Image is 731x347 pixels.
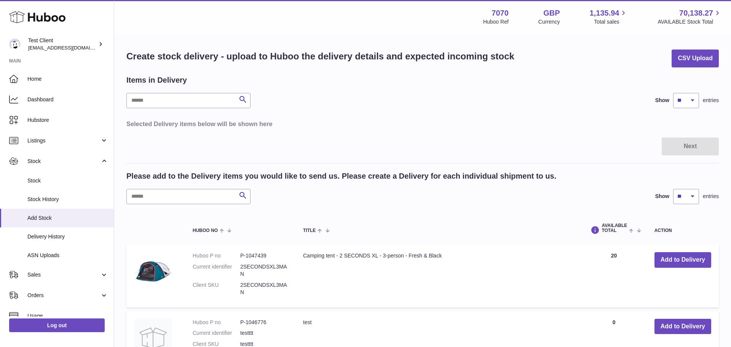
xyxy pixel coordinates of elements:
[193,281,240,296] dt: Client SKU
[126,50,514,62] h1: Create stock delivery - upload to Huboo the delivery details and expected incoming stock
[193,252,240,259] dt: Huboo P no
[483,18,509,26] div: Huboo Ref
[27,271,100,278] span: Sales
[594,18,628,26] span: Total sales
[126,120,719,128] h3: Selected Delivery items below will be shown here
[193,319,240,326] dt: Huboo P no
[27,312,108,320] span: Usage
[126,171,556,181] h2: Please add to the Delivery items you would like to send us. Please create a Delivery for each ind...
[28,37,97,51] div: Test Client
[658,8,722,26] a: 70,138.27 AVAILABLE Stock Total
[27,233,108,240] span: Delivery History
[134,252,172,290] img: Camping tent - 2 SECONDS XL - 3-person - Fresh & Black
[590,8,619,18] span: 1,135.94
[655,193,669,200] label: Show
[193,228,218,233] span: Huboo no
[679,8,713,18] span: 70,138.27
[492,8,509,18] strong: 7070
[655,97,669,104] label: Show
[581,245,646,307] td: 20
[126,75,187,85] h2: Items in Delivery
[303,228,316,233] span: Title
[240,263,288,278] dd: 2SECONDSXL3MAN
[27,196,108,203] span: Stock History
[240,319,288,326] dd: P-1046776
[654,228,711,233] div: Action
[193,329,240,337] dt: Current identifier
[27,177,108,184] span: Stock
[672,50,719,67] button: CSV Upload
[654,252,711,268] button: Add to Delivery
[538,18,560,26] div: Currency
[27,96,108,103] span: Dashboard
[28,45,112,51] span: [EMAIL_ADDRESS][DOMAIN_NAME]
[240,281,288,296] dd: 2SECONDSXL3MAN
[193,263,240,278] dt: Current identifier
[658,18,722,26] span: AVAILABLE Stock Total
[27,252,108,259] span: ASN Uploads
[9,318,105,332] a: Log out
[590,8,628,26] a: 1,135.94 Total sales
[27,292,100,299] span: Orders
[602,223,627,233] span: AVAILABLE Total
[240,252,288,259] dd: P-1047439
[295,245,581,307] td: Camping tent - 2 SECONDS XL - 3-person - Fresh & Black
[27,137,100,144] span: Listings
[543,8,560,18] strong: GBP
[703,97,719,104] span: entries
[654,319,711,334] button: Add to Delivery
[240,329,288,337] dd: testttt
[27,158,100,165] span: Stock
[703,193,719,200] span: entries
[27,214,108,222] span: Add Stock
[27,75,108,83] span: Home
[27,117,108,124] span: Hubstore
[9,38,21,50] img: internalAdmin-7070@internal.huboo.com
